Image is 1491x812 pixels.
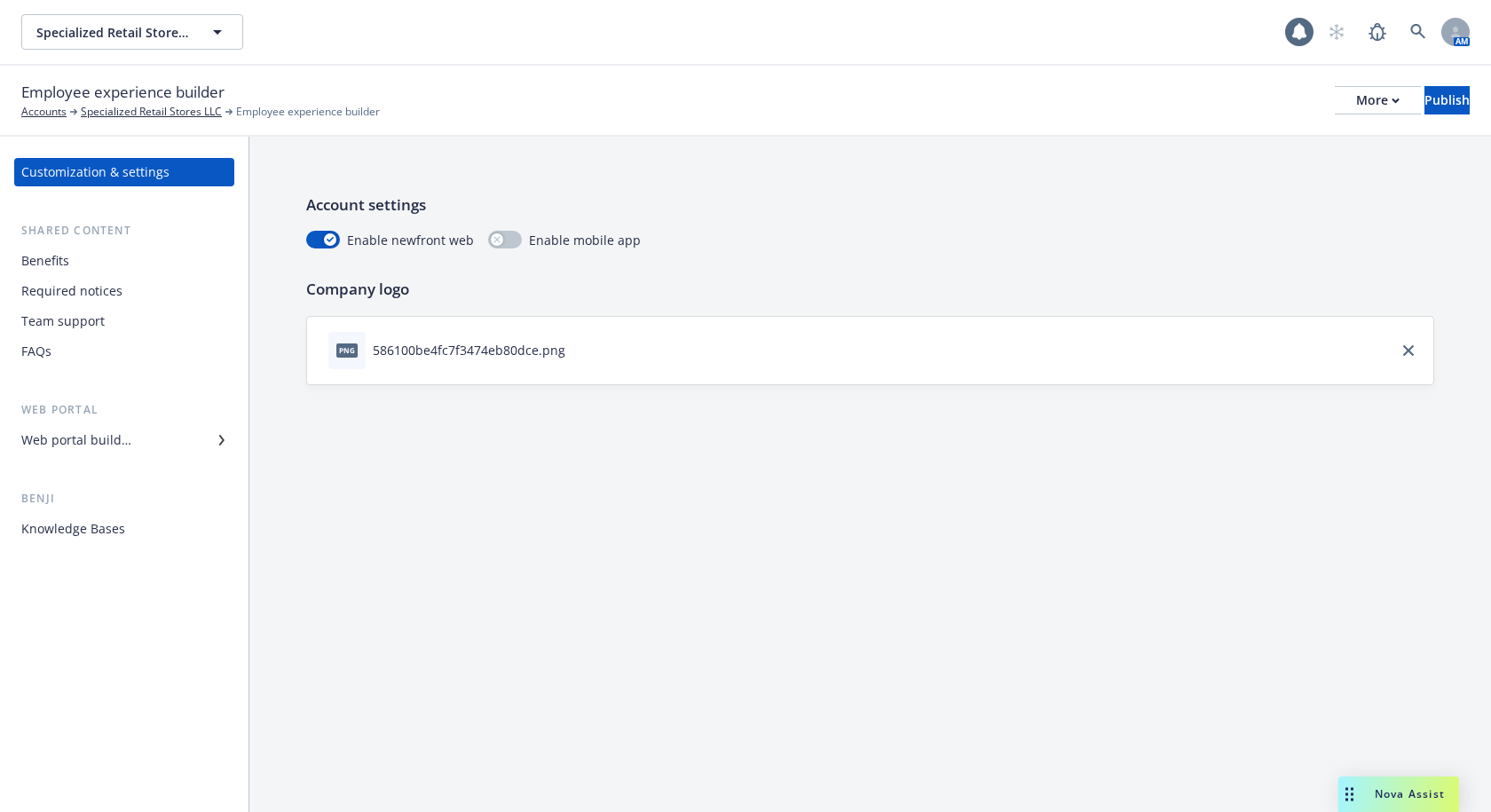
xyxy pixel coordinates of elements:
[21,277,122,305] div: Required notices
[14,222,234,240] div: Shared content
[1360,14,1395,50] a: Report a Bug
[14,247,234,275] a: Benefits
[1356,87,1400,114] div: More
[1400,14,1436,50] a: Search
[21,337,51,366] div: FAQs
[347,231,474,249] span: Enable newfront web
[1338,777,1361,812] div: Drag to move
[1398,340,1419,361] a: close
[21,158,170,186] div: Customization & settings
[14,515,234,543] a: Knowledge Bases
[21,104,67,120] a: Accounts
[14,426,234,454] a: Web portal builder
[236,104,380,120] span: Employee experience builder
[373,341,565,359] div: 586100be4fc7f3474eb80dce.png
[14,490,234,508] div: Benji
[306,193,1434,217] p: Account settings
[21,14,243,50] button: Specialized Retail Stores LLC
[21,307,105,335] div: Team support
[81,104,222,120] a: Specialized Retail Stores LLC
[14,401,234,419] div: Web portal
[1375,786,1445,801] span: Nova Assist
[21,81,225,104] span: Employee experience builder
[21,426,131,454] div: Web portal builder
[1424,86,1470,114] button: Publish
[14,307,234,335] a: Team support
[1338,777,1459,812] button: Nova Assist
[14,158,234,186] a: Customization & settings
[14,277,234,305] a: Required notices
[1335,86,1421,114] button: More
[1424,87,1470,114] div: Publish
[36,23,190,42] span: Specialized Retail Stores LLC
[306,278,1434,301] p: Company logo
[14,337,234,366] a: FAQs
[529,231,641,249] span: Enable mobile app
[21,247,69,275] div: Benefits
[1319,14,1354,50] a: Start snowing
[336,343,358,357] span: png
[21,515,125,543] div: Knowledge Bases
[572,341,587,359] button: download file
